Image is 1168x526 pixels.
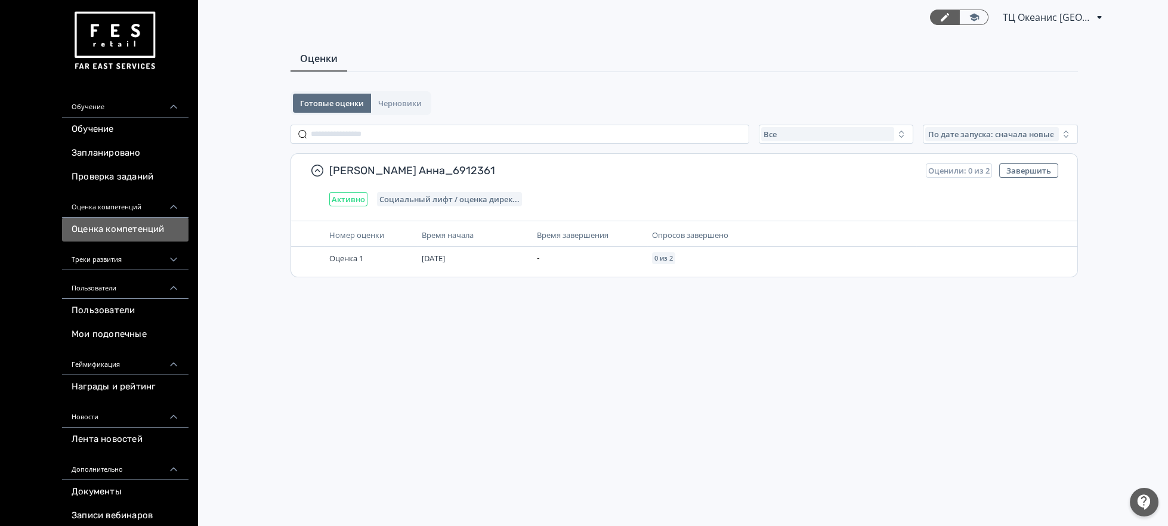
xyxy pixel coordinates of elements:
span: Готовые оценки [300,98,364,108]
span: Номер оценки [329,230,384,240]
span: Оценки [300,51,338,66]
div: Геймификация [62,346,189,375]
span: Время начала [422,230,474,240]
a: Проверка заданий [62,165,189,189]
button: Завершить [999,163,1058,178]
span: Время завершения [537,230,608,240]
span: [PERSON_NAME] Анна_6912361 [329,163,916,178]
a: Обучение [62,117,189,141]
a: Переключиться в режим ученика [959,10,988,25]
span: Оценили: 0 из 2 [928,166,990,175]
button: Черновики [371,94,429,113]
a: Награды и рейтинг [62,375,189,399]
span: 0 из 2 [654,255,673,262]
a: Пользователи [62,299,189,323]
a: Мои подопечные [62,323,189,346]
span: Активно [332,194,365,204]
img: https://files.teachbase.ru/system/account/57463/logo/medium-936fc5084dd2c598f50a98b9cbe0469a.png [72,7,157,75]
span: Черновики [378,98,422,108]
div: Треки развития [62,242,189,270]
span: Социальный лифт / оценка директора магазина [379,194,520,204]
div: Пользователи [62,270,189,299]
div: Новости [62,399,189,428]
span: Все [764,129,777,139]
span: Оценка 1 [329,253,363,264]
span: Опросов завершено [652,230,728,240]
a: Запланировано [62,141,189,165]
a: Лента новостей [62,428,189,451]
span: По дате запуска: сначала новые [928,129,1053,139]
a: Документы [62,480,189,504]
div: Оценка компетенций [62,189,189,218]
div: Обучение [62,89,189,117]
div: Дополнительно [62,451,189,480]
button: Все [759,125,914,144]
span: ТЦ Океанис Нижний Новгород RE 6912361 [1003,10,1092,24]
button: Готовые оценки [293,94,371,113]
td: - [532,247,647,270]
span: [DATE] [422,253,445,264]
button: По дате запуска: сначала новые [923,125,1078,144]
a: Оценка компетенций [62,218,189,242]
